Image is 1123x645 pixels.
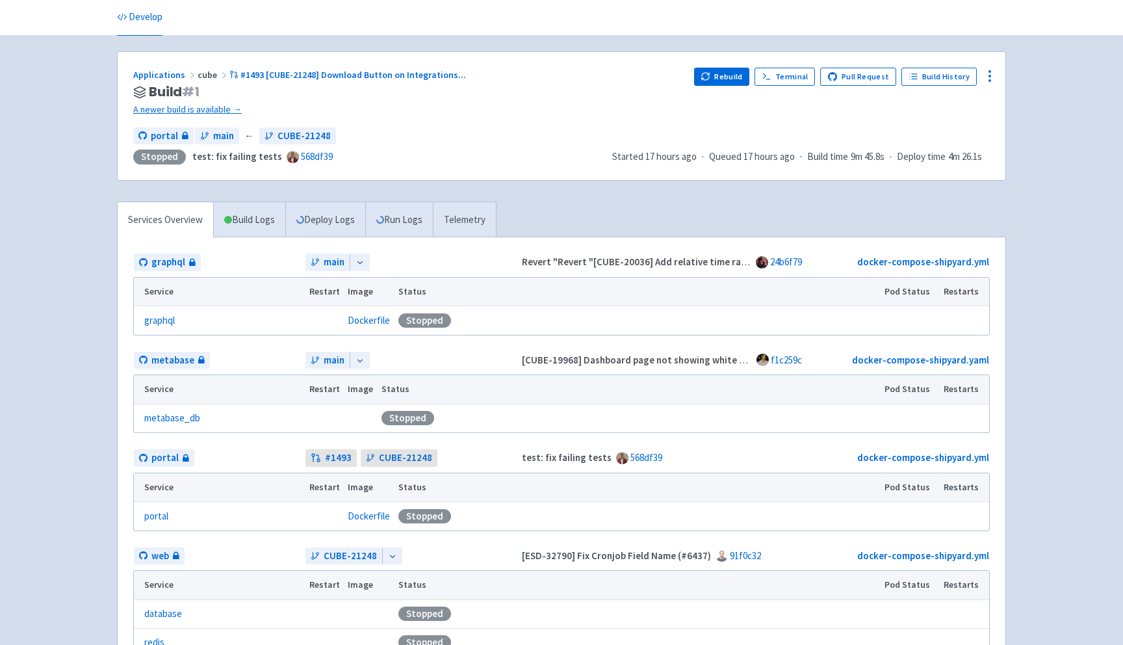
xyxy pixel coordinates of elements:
[324,549,377,564] span: CUBE-21248
[852,354,989,366] a: docker-compose-shipyard.yaml
[398,313,451,328] div: Stopped
[278,129,331,144] span: CUBE-21248
[522,354,816,366] strong: [CUBE-19968] Dashboard page not showing white background (#83)
[133,69,198,81] a: Applications
[730,549,761,562] a: 91f0c32
[259,127,336,145] a: CUBE-21248
[857,256,989,268] a: docker-compose-shipyard.yml
[394,473,881,502] th: Status
[820,68,896,86] a: Pull Request
[118,202,213,238] a: Services Overview
[709,150,795,163] span: Queued
[881,278,940,306] th: Pod Status
[612,150,990,165] div: · · ·
[381,411,434,425] div: Stopped
[771,354,802,366] a: f1c259c
[522,256,883,268] strong: Revert "Revert "[CUBE-20036] Add relative time range fields (#356)" (#360)" (#361)
[133,127,194,145] a: portal
[630,451,662,464] a: 568df39
[198,69,229,81] span: cube
[244,129,254,144] span: ←
[134,547,185,565] a: web
[305,375,344,404] th: Restart
[857,549,989,562] a: docker-compose-shipyard.yml
[324,353,344,368] span: main
[195,127,239,145] a: main
[134,254,201,271] a: graphql
[851,150,884,165] span: 9m 45.8s
[857,451,989,464] a: docker-compose-shipyard.yml
[881,375,940,404] th: Pod Status
[301,150,333,163] a: 568df39
[344,473,394,502] th: Image
[940,473,989,502] th: Restarts
[133,150,186,165] div: Stopped
[305,547,382,565] a: CUBE-21248
[948,150,982,165] span: 4m 26.1s
[134,352,210,369] a: metabase
[134,278,305,306] th: Service
[770,256,802,268] a: 24b6f79
[151,255,185,270] span: graphql
[344,278,394,306] th: Image
[144,313,175,328] a: graphql
[398,509,451,523] div: Stopped
[348,510,390,522] a: Dockerfile
[743,150,795,163] time: 17 hours ago
[151,353,194,368] span: metabase
[305,473,344,502] th: Restart
[144,607,182,622] a: database
[305,449,357,467] a: #1493
[214,202,285,238] a: Build Logs
[522,549,711,562] strong: [ESD-32790] Fix Cronjob Field Name (#6437)
[881,473,940,502] th: Pod Status
[213,129,234,144] span: main
[378,375,881,404] th: Status
[305,352,350,369] a: main
[394,278,881,306] th: Status
[149,85,200,99] span: Build
[694,68,750,86] button: Rebuild
[133,102,684,117] a: A newer build is available →
[134,375,305,404] th: Service
[897,150,946,165] span: Deploy time
[394,571,881,599] th: Status
[182,83,200,101] span: # 1
[522,451,612,464] strong: test: fix failing tests
[755,68,815,86] a: Terminal
[344,375,378,404] th: Image
[901,68,977,86] a: Build History
[940,571,989,599] th: Restarts
[365,202,433,238] a: Run Logs
[151,129,178,144] span: portal
[134,449,194,467] a: portal
[240,69,466,81] span: #1493 [CUBE-21248] Download Button on Integrations ...
[229,69,468,81] a: #1493 [CUBE-21248] Download Button on Integrations...
[325,451,352,466] strong: # 1493
[151,549,169,564] span: web
[612,150,697,163] span: Started
[881,571,940,599] th: Pod Status
[324,255,344,270] span: main
[940,375,989,404] th: Restarts
[134,571,305,599] th: Service
[305,278,344,306] th: Restart
[348,314,390,326] a: Dockerfile
[807,150,848,165] span: Build time
[305,254,350,271] a: main
[285,202,365,238] a: Deploy Logs
[379,451,432,466] span: CUBE-21248
[305,571,344,599] th: Restart
[398,607,451,621] div: Stopped
[344,571,394,599] th: Image
[645,150,697,163] time: 17 hours ago
[134,473,305,502] th: Service
[940,278,989,306] th: Restarts
[151,451,179,466] span: portal
[144,411,200,426] a: metabase_db
[361,449,437,467] a: CUBE-21248
[144,509,168,524] a: portal
[433,202,496,238] a: Telemetry
[192,150,282,163] strong: test: fix failing tests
